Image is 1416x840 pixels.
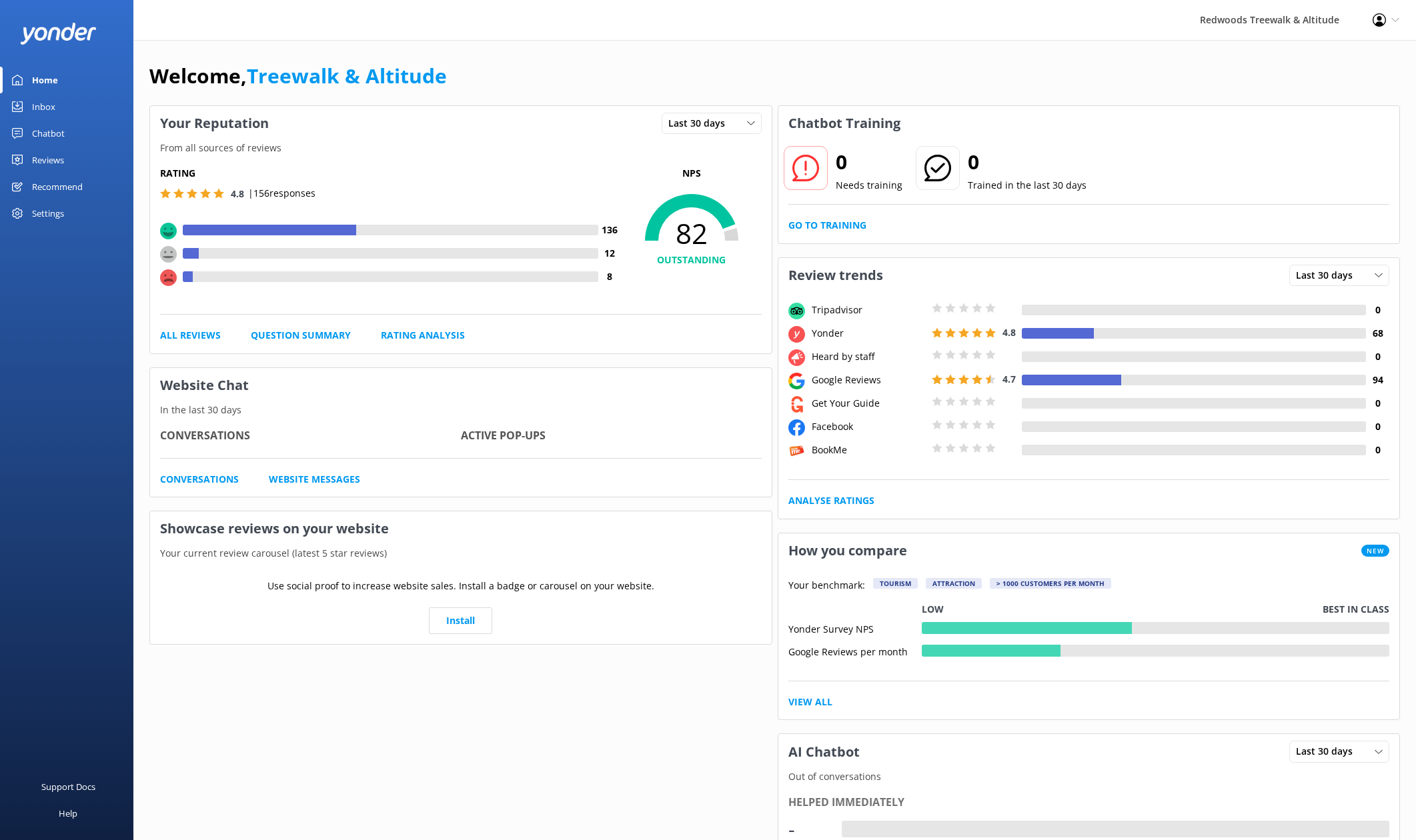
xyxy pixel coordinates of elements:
a: Analyse Ratings [788,493,874,508]
div: BookMe [808,443,928,457]
div: Yonder [808,326,928,341]
div: Get Your Guide [808,396,928,411]
h3: Your Reputation [150,106,279,141]
a: Go to Training [788,218,866,233]
div: Recommend [32,173,83,200]
div: - [842,821,852,838]
h4: 136 [598,223,622,237]
h4: 0 [1366,303,1389,317]
h4: 68 [1366,326,1389,341]
p: In the last 30 days [150,403,772,417]
p: Needs training [836,178,902,193]
a: Treewalk & Altitude [247,62,447,89]
h3: AI Chatbot [778,735,870,769]
div: Yonder Survey NPS [788,622,922,634]
h3: Website Chat [150,368,772,403]
a: All Reviews [160,328,221,343]
div: Tripadvisor [808,303,928,317]
h4: 0 [1366,396,1389,411]
h2: 0 [836,146,902,178]
span: Last 30 days [668,116,733,131]
h4: 94 [1366,373,1389,387]
p: Use social proof to increase website sales. Install a badge or carousel on your website. [267,579,654,593]
a: Conversations [160,472,239,487]
p: Best in class [1323,602,1389,617]
span: 82 [622,217,762,250]
div: Settings [32,200,64,227]
img: yonder-white-logo.png [20,23,97,45]
h4: 0 [1366,419,1389,434]
div: Facebook [808,419,928,434]
div: Home [32,67,58,93]
div: Reviews [32,147,64,173]
a: View All [788,695,832,709]
h4: 8 [598,269,622,284]
div: Support Docs [41,773,95,800]
h4: 0 [1366,443,1389,457]
h3: Showcase reviews on your website [150,511,772,546]
div: Google Reviews per month [788,645,922,657]
h1: Welcome, [149,60,447,92]
h4: Conversations [160,427,461,445]
p: | 156 responses [248,186,315,201]
div: Help [59,800,77,827]
span: 4.8 [231,187,244,200]
span: 4.8 [1002,326,1016,339]
a: Rating Analysis [381,328,465,343]
div: Helped immediately [788,794,1390,811]
a: Website Messages [269,472,360,487]
h4: 0 [1366,349,1389,364]
div: Attraction [926,578,982,589]
h2: 0 [968,146,1087,178]
div: Google Reviews [808,373,928,387]
h3: How you compare [778,533,917,568]
p: NPS [622,166,762,181]
span: 4.7 [1002,373,1016,385]
div: Inbox [32,93,55,120]
p: Low [922,602,944,617]
div: Heard by staff [808,349,928,364]
h3: Chatbot Training [778,106,910,141]
span: Last 30 days [1296,268,1361,283]
a: Install [429,607,492,634]
h5: Rating [160,166,622,181]
a: Question Summary [251,328,351,343]
span: New [1361,545,1389,557]
p: From all sources of reviews [150,141,772,155]
h4: 12 [598,246,622,261]
p: Out of conversations [778,769,1400,784]
div: Chatbot [32,120,65,147]
span: Last 30 days [1296,744,1361,759]
div: > 1000 customers per month [990,578,1111,589]
p: Trained in the last 30 days [968,178,1087,193]
p: Your benchmark: [788,578,865,594]
h4: Active Pop-ups [461,427,762,445]
div: Tourism [873,578,918,589]
h4: OUTSTANDING [622,253,762,267]
p: Your current review carousel (latest 5 star reviews) [150,546,772,561]
h3: Review trends [778,258,893,293]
